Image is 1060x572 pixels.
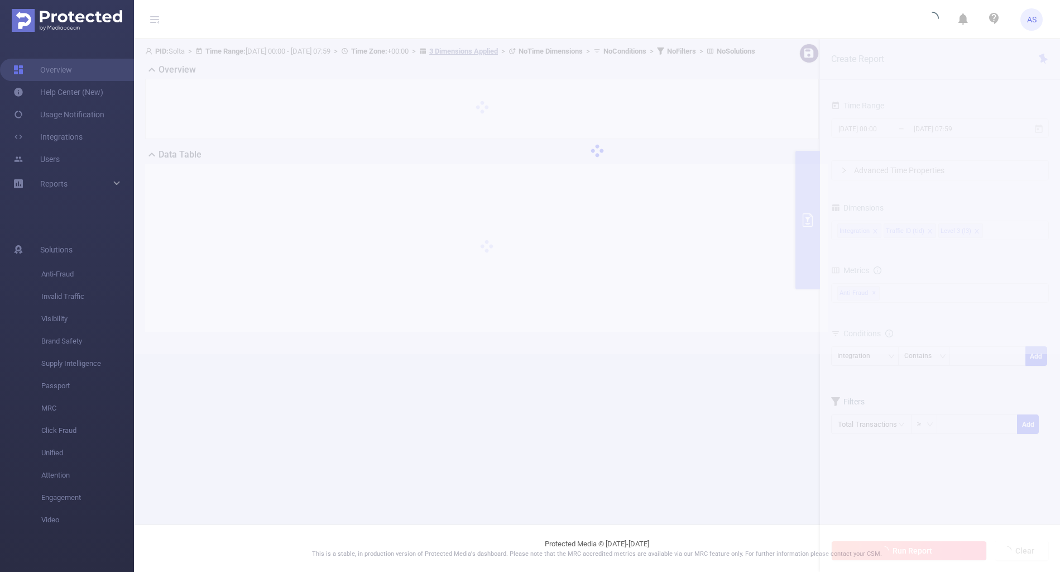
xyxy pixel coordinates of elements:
a: Overview [13,59,72,81]
a: Usage Notification [13,103,104,126]
span: AS [1027,8,1037,31]
p: This is a stable, in production version of Protected Media's dashboard. Please note that the MRC ... [162,550,1032,559]
span: Anti-Fraud [41,263,134,285]
a: Users [13,148,60,170]
a: Reports [40,173,68,195]
span: Click Fraud [41,420,134,442]
span: Visibility [41,308,134,330]
span: Unified [41,442,134,464]
footer: Protected Media © [DATE]-[DATE] [134,525,1060,572]
a: Help Center (New) [13,81,103,103]
img: Protected Media [12,9,122,32]
span: Attention [41,464,134,487]
span: Passport [41,375,134,397]
span: Brand Safety [41,330,134,352]
span: Reports [40,179,68,188]
span: Video [41,509,134,531]
span: Invalid Traffic [41,285,134,308]
span: Engagement [41,487,134,509]
span: Supply Intelligence [41,352,134,375]
a: Integrations [13,126,83,148]
span: MRC [41,397,134,420]
span: Solutions [40,239,73,261]
i: icon: loading [925,12,939,27]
